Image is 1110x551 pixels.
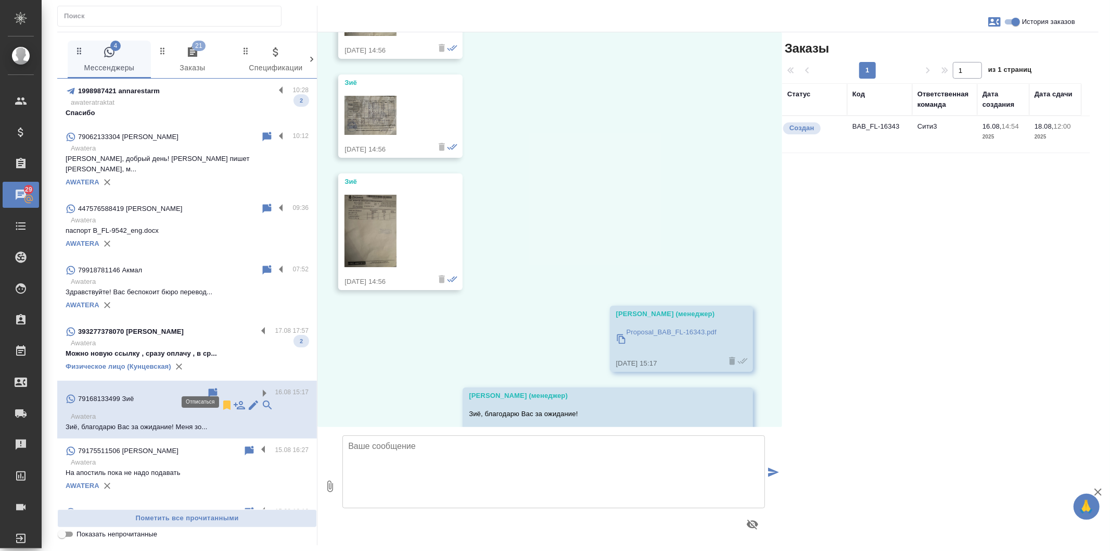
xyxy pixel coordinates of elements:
span: 29 [19,184,39,195]
svg: Зажми и перетащи, чтобы поменять порядок вкладок [241,46,251,56]
button: Удалить привязку [99,478,115,494]
div: 79168133499 Зиё16.08 15:17AwateraЗиё, благодарю Вас за ожидание! Меня зо... [57,381,317,439]
div: Зиё [345,78,426,88]
a: Физическое лицо (Кунцевская) [66,362,171,370]
p: Можно новую ссылку , сразу оплачу , в ср... [66,348,309,359]
div: Пометить непрочитанным [261,203,273,215]
span: Пометить все прочитанными [63,512,311,524]
button: Удалить привязку [99,174,115,190]
p: На апостиль пока не надо подавать [66,468,309,478]
span: Показать непрочитанные [76,529,157,540]
p: 18.08, [1035,122,1054,130]
span: из 1 страниц [988,64,1032,79]
div: [DATE] 14:56 [345,277,426,287]
p: 14:54 [1002,122,1019,130]
div: Пометить непрочитанным [261,131,273,143]
p: 16.08 15:17 [275,387,309,397]
div: Зиё [345,177,426,187]
p: 79062133304 [PERSON_NAME] [78,132,178,142]
div: Редактировать контакт [247,399,260,411]
button: Заявки [982,9,1007,34]
div: [PERSON_NAME] (менеджер) [469,391,717,401]
p: 79168133499 Зиё [78,394,134,404]
p: Спасибо [66,108,309,118]
p: 2025 [1035,132,1076,142]
p: [PERSON_NAME], добрый день! [PERSON_NAME] пишет [PERSON_NAME], м... [66,154,309,174]
p: Proposal_BAB_FL-16343.pdf [627,327,717,337]
p: 393277378070 [PERSON_NAME] [78,327,184,337]
div: Статус [787,89,811,99]
p: 2025 [983,132,1024,142]
p: 15.08 16:16 [275,506,309,517]
div: 79918781146 Акмал07:52AwateraЗдравствуйте! Вас беспокоит бюро перевод...AWATERA [57,258,317,319]
div: Выставляется автоматически при создании заказа [782,121,842,135]
a: AWATERA [66,482,99,490]
p: 09:36 [293,203,309,213]
div: [DATE] 14:56 [345,144,426,155]
span: 🙏 [1078,496,1095,518]
button: Предпросмотр [740,512,765,537]
span: 2 [294,95,309,106]
p: 15.08 16:27 [275,445,309,455]
p: паспорт B_FL-9542_eng.docx [66,226,309,236]
input: Поиск [64,9,281,23]
div: Дата сдачи [1035,89,1073,99]
span: Мессенджеры [74,46,145,74]
p: Awatera [71,215,309,226]
svg: Зажми и перетащи, чтобы поменять порядок вкладок [158,46,168,56]
p: 10:28 [293,85,309,95]
div: 79062133304 [PERSON_NAME]10:12Awatera[PERSON_NAME], добрый день! [PERSON_NAME] пишет [PERSON_NAME... [57,124,317,196]
p: 07:52 [293,264,309,274]
p: Awatera [71,411,309,422]
button: Удалить привязку [99,236,115,252]
button: Удалить привязку [171,359,187,374]
div: Код [852,89,865,99]
p: awateratraktat [71,97,309,108]
p: Awatera [71,338,309,348]
p: Awatera [71,143,309,154]
div: [DATE] 14:56 [345,45,426,56]
div: Подписать на чат другого [233,399,246,411]
div: Привязать клиента [261,399,274,411]
a: 29 [3,182,39,208]
p: 1998987421 annarestarm [78,86,160,96]
td: BAB_FL-16343 [847,116,912,153]
img: Thumbnail [345,195,397,268]
p: 79918781146 Акмал [78,265,142,275]
span: 4 [110,41,121,51]
p: 79175511506 [PERSON_NAME] [78,446,178,456]
span: 21 [192,41,206,51]
p: 17.08 17:57 [275,325,309,336]
p: Awatera [71,457,309,468]
a: AWATERA [66,178,99,186]
p: 12:00 [1054,122,1071,130]
p: Здравствуйте! Вас беспокоит бюро перевод... [66,287,309,297]
button: Пометить все прочитанными [57,509,317,528]
p: 447576588419 [PERSON_NAME] [78,204,182,214]
svg: Зажми и перетащи, чтобы поменять порядок вкладок [74,46,84,56]
img: Thumbnail [345,96,397,135]
span: 2 [294,336,309,346]
div: Пометить непрочитанным [261,264,273,277]
div: 393277378070 [PERSON_NAME]17.08 17:57AwateraМожно новую ссылку , сразу оплачу , в ср...2Физическо... [57,319,317,381]
div: 79175511506 [PERSON_NAME]15.08 16:27AwateraНа апостиль пока не надо подаватьAWATERA [57,439,317,500]
button: 🙏 [1074,494,1100,520]
p: 16.08, [983,122,1002,130]
span: История заказов [1022,17,1075,27]
p: 79150250504 Юлия [78,507,141,518]
a: AWATERA [66,240,99,247]
td: Сити3 [912,116,977,153]
div: Ответственная команда [917,89,972,110]
a: AWATERA [66,301,99,309]
div: [PERSON_NAME] (менеджер) [616,309,717,319]
p: Зиё, благодарю Вас за ожидание! Меня зо... [66,422,309,432]
div: 447576588419 [PERSON_NAME]09:36Awateraпаспорт B_FL-9542_eng.docxAWATERA [57,196,317,258]
a: Proposal_BAB_FL-16343.pdf [616,324,717,353]
div: Дата создания [983,89,1024,110]
span: Спецификации [240,46,311,74]
span: Заказы [782,40,829,57]
p: Зиё, благодарю Вас за ожидание! [469,409,717,419]
span: Заказы [157,46,228,74]
p: Awatera [71,277,309,287]
p: 10:12 [293,131,309,141]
